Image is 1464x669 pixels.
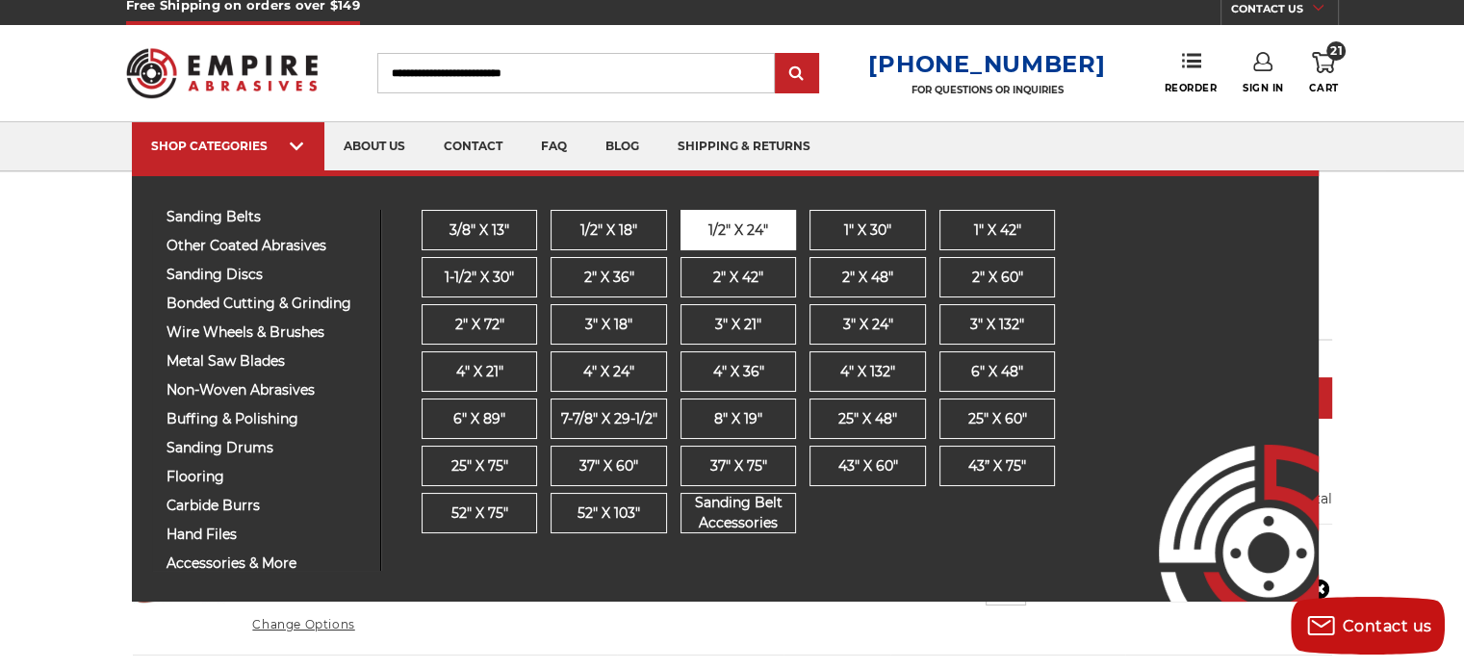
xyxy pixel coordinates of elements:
[968,409,1027,429] span: 25" x 60"
[710,456,767,476] span: 37" x 75"
[453,409,505,429] span: 6" x 89"
[167,210,366,224] span: sanding belts
[1164,52,1217,93] a: Reorder
[840,362,895,382] span: 4" x 132"
[715,315,761,335] span: 3" x 21"
[151,139,305,153] div: SHOP CATEGORIES
[681,493,796,533] span: Sanding Belt Accessories
[1291,597,1445,655] button: Contact us
[971,362,1023,382] span: 6" x 48"
[424,122,522,171] a: contact
[126,36,319,111] img: Empire Abrasives
[1309,52,1338,94] a: 21 Cart
[585,315,632,335] span: 3" x 18"
[583,362,634,382] span: 4" x 24"
[454,315,503,335] span: 2" x 72"
[252,617,354,631] a: Change Options
[1326,41,1346,61] span: 21
[1164,82,1217,94] span: Reorder
[580,220,637,241] span: 1/2" x 18"
[868,84,1105,96] p: FOR QUESTIONS OR INQUIRIES
[578,503,640,524] span: 52" x 103"
[658,122,830,171] a: shipping & returns
[167,354,366,369] span: metal saw blades
[449,220,509,241] span: 3/8" x 13"
[970,315,1024,335] span: 3" x 132"
[167,499,366,513] span: carbide burrs
[450,503,507,524] span: 52" x 75"
[1243,82,1284,94] span: Sign In
[583,268,633,288] span: 2" x 36"
[455,362,502,382] span: 4" x 21"
[167,325,366,340] span: wire wheels & brushes
[167,556,366,571] span: accessories & more
[974,220,1021,241] span: 1" x 42"
[167,268,366,282] span: sanding discs
[445,268,514,288] span: 1-1/2" x 30"
[842,268,893,288] span: 2" x 48"
[324,122,424,171] a: about us
[167,441,366,455] span: sanding drums
[167,527,366,542] span: hand files
[844,220,891,241] span: 1" x 30"
[868,50,1105,78] a: [PHONE_NUMBER]
[713,362,764,382] span: 4" x 36"
[713,268,763,288] span: 2" x 42"
[1309,82,1338,94] span: Cart
[838,409,897,429] span: 25" x 48"
[167,383,366,398] span: non-woven abrasives
[167,239,366,253] span: other coated abrasives
[968,456,1026,476] span: 43” x 75"
[522,122,586,171] a: faq
[586,122,658,171] a: blog
[838,456,898,476] span: 43" x 60"
[972,268,1023,288] span: 2" x 60"
[167,412,366,426] span: buffing & polishing
[450,456,507,476] span: 25" x 75"
[560,409,656,429] span: 7-7/8" x 29-1/2"
[167,470,366,484] span: flooring
[778,55,816,93] input: Submit
[167,296,366,311] span: bonded cutting & grinding
[1343,617,1432,635] span: Contact us
[1124,388,1319,602] img: Empire Abrasives Logo Image
[843,315,893,335] span: 3" x 24"
[579,456,638,476] span: 37" x 60"
[708,220,768,241] span: 1/2" x 24"
[714,409,762,429] span: 8" x 19"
